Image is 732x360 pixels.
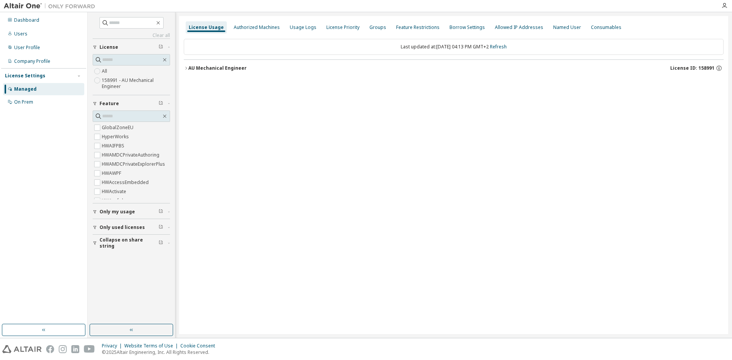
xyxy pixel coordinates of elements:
div: Groups [369,24,386,30]
label: All [102,67,109,76]
div: AU Mechanical Engineer [188,65,247,71]
span: Clear filter [159,44,163,50]
div: Allowed IP Addresses [495,24,543,30]
div: Consumables [591,24,621,30]
div: Privacy [102,343,124,349]
button: Only used licenses [93,219,170,236]
img: youtube.svg [84,345,95,353]
div: Company Profile [14,58,50,64]
div: Usage Logs [290,24,316,30]
div: On Prem [14,99,33,105]
a: Clear all [93,32,170,38]
div: License Usage [189,24,224,30]
span: Only used licenses [100,224,145,230]
div: License Priority [326,24,360,30]
button: Feature [93,95,170,112]
p: © 2025 Altair Engineering, Inc. All Rights Reserved. [102,349,220,355]
button: License [93,39,170,56]
div: Managed [14,86,37,92]
span: Clear filter [159,240,163,246]
span: Clear filter [159,101,163,107]
button: Only my usage [93,203,170,220]
img: instagram.svg [59,345,67,353]
a: Refresh [490,43,507,50]
img: Altair One [4,2,99,10]
div: User Profile [14,45,40,51]
span: License ID: 158991 [670,65,714,71]
div: Cookie Consent [180,343,220,349]
div: Named User [553,24,581,30]
label: HyperWorks [102,132,130,141]
div: License Settings [5,73,45,79]
span: Clear filter [159,209,163,215]
div: Dashboard [14,17,39,23]
img: facebook.svg [46,345,54,353]
label: HWAcufwh [102,196,126,205]
img: altair_logo.svg [2,345,42,353]
label: HWAMDCPrivateAuthoring [102,150,161,160]
span: License [100,44,118,50]
span: Feature [100,101,119,107]
label: 158991 - AU Mechanical Engineer [102,76,170,91]
div: Borrow Settings [449,24,485,30]
span: Only my usage [100,209,135,215]
label: HWAccessEmbedded [102,178,150,187]
div: Last updated at: [DATE] 04:13 PM GMT+2 [184,39,724,55]
span: Clear filter [159,224,163,230]
span: Collapse on share string [100,237,159,249]
div: Website Terms of Use [124,343,180,349]
div: Users [14,31,27,37]
img: linkedin.svg [71,345,79,353]
label: HWAMDCPrivateExplorerPlus [102,160,167,169]
div: Authorized Machines [234,24,280,30]
button: AU Mechanical EngineerLicense ID: 158991 [184,60,724,77]
label: HWActivate [102,187,128,196]
label: GlobalZoneEU [102,123,135,132]
div: Feature Restrictions [396,24,440,30]
button: Collapse on share string [93,235,170,251]
label: HWAWPF [102,169,123,178]
label: HWAIFPBS [102,141,126,150]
